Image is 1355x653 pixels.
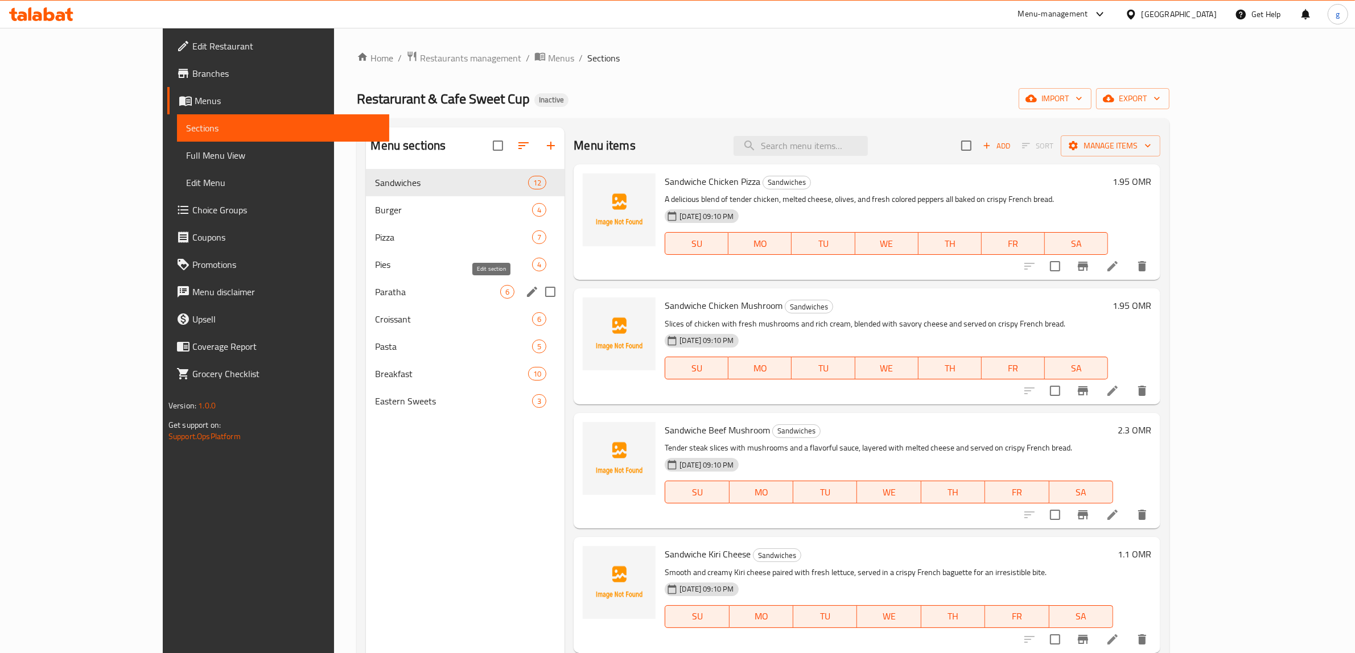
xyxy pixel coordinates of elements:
[730,605,793,628] button: MO
[923,360,977,377] span: TH
[366,251,565,278] div: Pies4
[375,340,532,353] span: Pasta
[167,333,389,360] a: Coverage Report
[1054,608,1109,625] span: SA
[168,418,221,432] span: Get support on:
[675,584,738,594] span: [DATE] 09:10 PM
[198,398,216,413] span: 1.0.0
[1049,235,1103,252] span: SA
[1015,137,1061,155] span: Select section first
[1106,384,1119,398] a: Edit menu item
[533,396,546,407] span: 3
[526,51,530,65] li: /
[167,87,389,114] a: Menus
[534,93,569,107] div: Inactive
[978,137,1015,155] button: Add
[665,232,728,255] button: SU
[1118,546,1151,562] h6: 1.1 OMR
[375,230,532,244] span: Pizza
[579,51,583,65] li: /
[860,235,914,252] span: WE
[528,367,546,381] div: items
[587,51,620,65] span: Sections
[366,333,565,360] div: Pasta5
[366,278,565,305] div: Paratha6edit
[375,367,528,381] span: Breakfast
[574,137,636,154] h2: Menu items
[192,340,380,353] span: Coverage Report
[796,235,850,252] span: TU
[1106,633,1119,646] a: Edit menu item
[167,196,389,224] a: Choice Groups
[665,317,1108,331] p: Slices of chicken with fresh mushrooms and rich cream, blended with savory cheese and served on c...
[529,369,546,379] span: 10
[665,421,770,439] span: Sandwiche Beef Mushroom
[665,605,729,628] button: SU
[583,297,656,370] img: Sandwiche Chicken Mushroom
[675,460,738,470] span: [DATE] 09:10 PM
[1043,503,1067,527] span: Select to update
[670,608,724,625] span: SU
[375,203,532,217] span: Burger
[524,283,541,300] button: edit
[366,196,565,224] div: Burger4
[532,312,546,326] div: items
[733,235,787,252] span: MO
[1129,377,1156,404] button: delete
[366,224,565,251] div: Pizza7
[728,232,792,255] button: MO
[733,360,787,377] span: MO
[375,285,500,299] span: Paratha
[375,258,532,271] div: Pies
[1028,92,1082,106] span: import
[986,360,1040,377] span: FR
[167,360,389,387] a: Grocery Checklist
[798,484,852,501] span: TU
[168,398,196,413] span: Version:
[532,230,546,244] div: items
[370,137,446,154] h2: Menu sections
[981,139,1012,152] span: Add
[1113,297,1151,313] h6: 1.95 OMR
[167,60,389,87] a: Branches
[168,429,241,444] a: Support.OpsPlatform
[537,132,565,159] button: Add section
[954,134,978,158] span: Select section
[366,164,565,419] nav: Menu sections
[734,608,789,625] span: MO
[533,205,546,216] span: 4
[534,51,574,65] a: Menus
[1129,626,1156,653] button: delete
[1045,232,1108,255] button: SA
[926,484,981,501] span: TH
[167,251,389,278] a: Promotions
[785,300,833,313] span: Sandwiches
[501,287,514,297] span: 6
[420,51,521,65] span: Restaurants management
[1049,481,1113,503] button: SA
[1105,92,1160,106] span: export
[855,357,919,379] button: WE
[357,51,1169,65] nav: breadcrumb
[1043,254,1067,278] span: Select to update
[763,176,811,189] div: Sandwiches
[1113,173,1151,189] h6: 1.95 OMR
[1118,422,1151,438] h6: 2.3 OMR
[785,300,833,313] div: Sandwiches
[1106,508,1119,522] a: Edit menu item
[978,137,1015,155] span: Add item
[1049,605,1113,628] button: SA
[532,203,546,217] div: items
[734,136,868,156] input: search
[860,360,914,377] span: WE
[548,51,574,65] span: Menus
[798,608,852,625] span: TU
[533,259,546,270] span: 4
[398,51,402,65] li: /
[763,176,810,189] span: Sandwiches
[1070,139,1151,153] span: Manage items
[375,394,532,408] div: Eastern Sweets
[532,340,546,353] div: items
[532,394,546,408] div: items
